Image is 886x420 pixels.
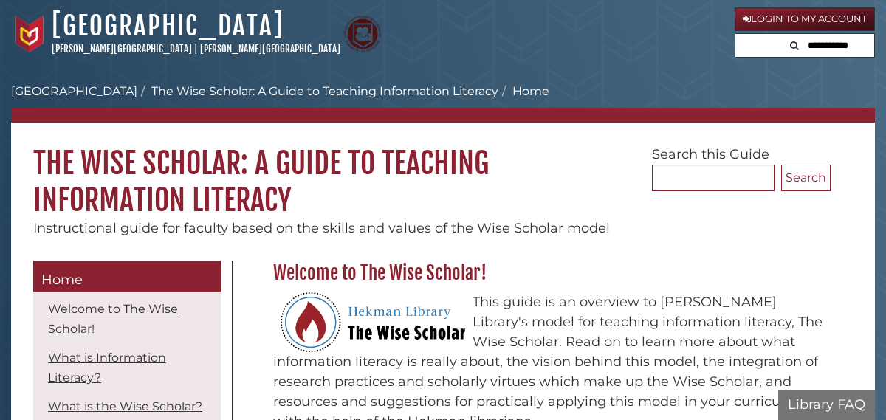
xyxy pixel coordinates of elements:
a: Home [33,261,221,293]
button: Library FAQ [778,390,875,420]
i: Search [790,41,799,50]
span: Instructional guide for faculty based on the skills and values of the Wise Scholar model [33,220,610,236]
span: | [194,43,198,55]
a: The Wise Scholar: A Guide to Teaching Information Literacy [151,84,498,98]
button: Search [781,165,831,191]
li: Home [498,83,549,100]
a: Login to My Account [735,7,875,31]
h2: Welcome to The Wise Scholar! [266,261,831,285]
img: Calvin University [11,16,48,52]
button: Search [786,34,803,54]
a: [PERSON_NAME][GEOGRAPHIC_DATA] [200,43,340,55]
img: Calvin Theological Seminary [344,16,381,52]
h1: The Wise Scholar: A Guide to Teaching Information Literacy [11,123,875,218]
a: [GEOGRAPHIC_DATA] [52,10,284,42]
a: [PERSON_NAME][GEOGRAPHIC_DATA] [52,43,192,55]
a: Welcome to The Wise Scholar! [48,302,178,336]
a: What is Information Literacy? [48,351,166,385]
span: Home [41,272,83,288]
a: [GEOGRAPHIC_DATA] [11,84,137,98]
a: What is the Wise Scholar? [48,399,202,413]
nav: breadcrumb [11,83,875,123]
